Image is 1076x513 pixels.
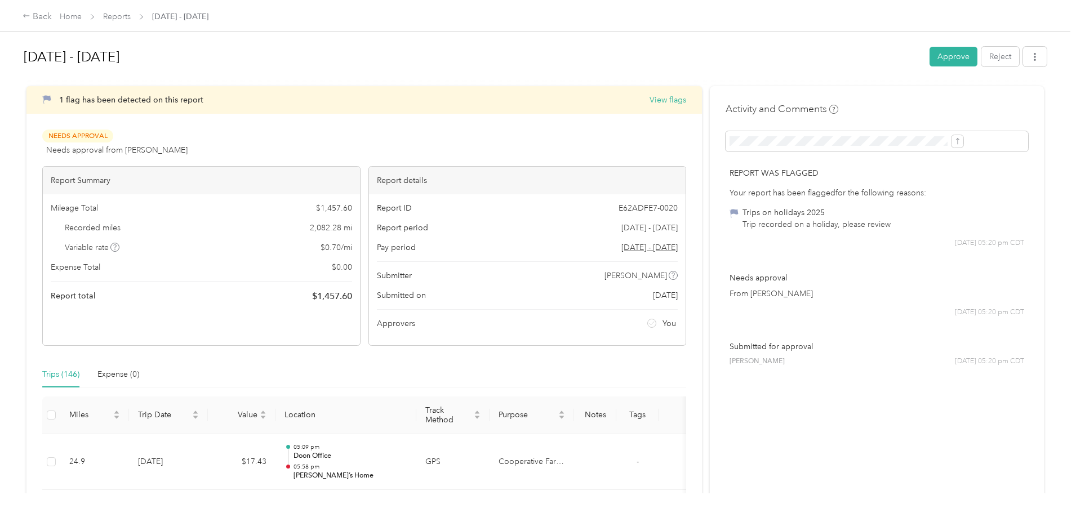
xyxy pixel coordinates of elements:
span: Expense Total [51,261,100,273]
th: Trip Date [129,396,208,434]
span: [DATE] - [DATE] [621,222,678,234]
span: caret-up [260,409,266,416]
span: E62ADFE7-0020 [619,202,678,214]
span: Approvers [377,318,415,329]
p: Needs approval [730,272,1024,284]
span: Track Method [425,405,472,425]
span: caret-up [113,409,120,416]
span: Needs Approval [42,130,113,142]
p: Report was flagged [730,167,1024,179]
a: Reports [103,12,131,21]
button: View flags [650,94,686,106]
span: Submitted on [377,289,426,301]
span: [DATE] - [DATE] [152,11,208,23]
span: Report total [51,290,96,302]
span: Recorded miles [65,222,121,234]
span: [DATE] 05:20 pm CDT [955,238,1024,248]
span: Variable rate [65,242,120,253]
h4: Activity and Comments [726,102,838,116]
th: Track Method [416,396,490,434]
th: Value [208,396,275,434]
span: Pay period [377,242,416,253]
span: $ 0.00 [332,261,352,273]
span: Mileage Total [51,202,98,214]
span: Submitter [377,270,412,282]
span: Trip Date [138,410,190,420]
div: Expense (0) [97,368,139,381]
span: $ 1,457.60 [316,202,352,214]
p: From [PERSON_NAME] [730,288,1024,300]
span: caret-up [474,409,481,416]
span: 1 flag has been detected on this report [59,95,203,105]
span: - [637,457,639,466]
div: Trips on holidays 2025 [742,207,891,218]
button: Reject [981,47,1019,66]
th: Location [275,396,416,434]
span: You [663,318,676,329]
td: GPS [416,434,490,490]
span: [PERSON_NAME] [604,270,667,282]
span: caret-down [192,414,199,421]
span: $ 0.70 / mi [321,242,352,253]
td: [DATE] [129,434,208,490]
p: Doon Office [294,451,407,461]
p: Submitted for approval [730,341,1024,353]
td: 24.9 [60,434,129,490]
span: caret-down [260,414,266,421]
span: Purpose [499,410,556,420]
div: Trips (146) [42,368,79,381]
div: Report Summary [43,167,360,194]
span: Report ID [377,202,412,214]
th: Tags [616,396,659,434]
p: 05:58 pm [294,463,407,471]
th: Notes [574,396,616,434]
h1: Sep 1 - 30, 2025 [24,43,922,70]
td: Cooperative Farmers Elevator (CFE) [490,434,574,490]
td: $17.43 [208,434,275,490]
iframe: Everlance-gr Chat Button Frame [1013,450,1076,513]
span: Go to pay period [621,242,678,253]
span: [DATE] 05:20 pm CDT [955,307,1024,318]
span: caret-up [558,409,565,416]
span: Value [217,410,257,420]
span: $ 1,457.60 [312,289,352,303]
div: Back [23,10,52,24]
span: Needs approval from [PERSON_NAME] [46,144,188,156]
a: Home [60,12,82,21]
span: caret-down [558,414,565,421]
span: caret-up [192,409,199,416]
span: [PERSON_NAME] [730,356,785,367]
span: Miles [69,410,111,420]
span: [DATE] 05:20 pm CDT [955,356,1024,367]
button: Approve [930,47,977,66]
span: caret-down [113,414,120,421]
span: caret-down [474,414,481,421]
span: [DATE] [653,289,678,301]
p: [PERSON_NAME]’s Home [294,471,407,481]
span: Report period [377,222,428,234]
div: Your report has been flagged for the following reasons: [730,187,1024,199]
th: Purpose [490,396,574,434]
th: Miles [60,396,129,434]
span: 2,082.28 mi [310,222,352,234]
div: Trip recorded on a holiday, please review [742,218,891,230]
div: Report details [369,167,686,194]
p: 05:09 pm [294,443,407,451]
